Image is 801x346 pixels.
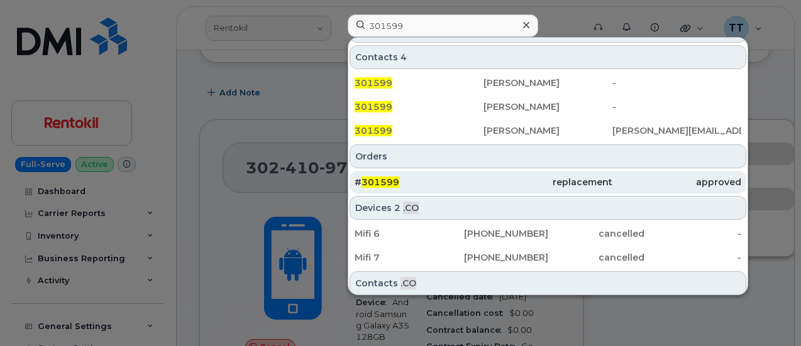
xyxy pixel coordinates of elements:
div: - [612,100,741,113]
div: - [644,251,741,264]
a: Mifi 6[PHONE_NUMBER]cancelled- [350,222,746,245]
span: .CO [400,277,416,289]
a: 301599[PERSON_NAME]- [350,95,746,118]
div: Contacts [350,271,746,295]
span: 301599 [355,125,392,136]
div: [PERSON_NAME] [483,100,612,113]
span: 301599 [355,77,392,89]
span: .CO [403,202,419,214]
div: - [612,77,741,89]
div: [PHONE_NUMBER] [451,227,548,240]
a: 301599[PERSON_NAME]- [350,72,746,94]
a: 301599[PERSON_NAME][PERSON_NAME][EMAIL_ADDRESS][PERSON_NAME][PERSON_NAME][DOMAIN_NAME] [350,119,746,142]
div: Contacts [350,45,746,69]
span: 301599 [362,176,399,188]
div: Mifi 7 [355,251,451,264]
div: [PERSON_NAME] [483,124,612,137]
div: replacement [483,176,612,188]
div: [PERSON_NAME] [483,77,612,89]
a: Mifi 7[PHONE_NUMBER]cancelled- [350,246,746,269]
span: 4 [400,51,407,63]
input: Find something... [348,14,538,37]
div: cancelled [548,227,645,240]
div: - [644,227,741,240]
div: [PERSON_NAME][EMAIL_ADDRESS][PERSON_NAME][PERSON_NAME][DOMAIN_NAME] [612,124,741,137]
div: [PHONE_NUMBER] [451,251,548,264]
span: 2 [394,202,400,214]
a: #301599replacementapproved [350,171,746,193]
div: Mifi 6 [355,227,451,240]
div: approved [612,176,741,188]
div: # [355,176,483,188]
div: cancelled [548,251,645,264]
span: 301599 [355,101,392,112]
div: Devices [350,196,746,220]
iframe: Messenger Launcher [746,291,792,337]
div: Orders [350,144,746,168]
